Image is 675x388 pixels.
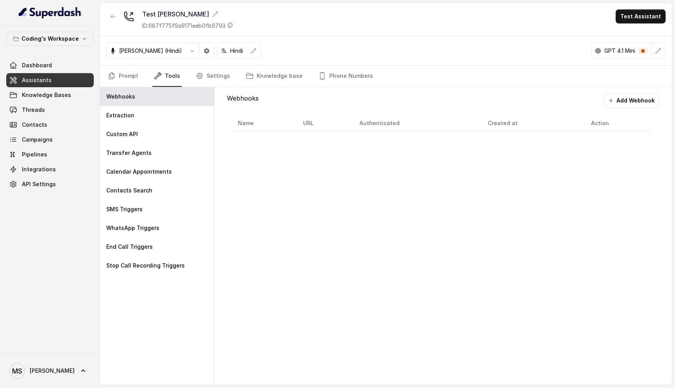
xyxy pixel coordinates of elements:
[353,115,482,131] th: Authenticated
[6,32,94,46] button: Coding's Workspace
[106,187,152,194] p: Contacts Search
[235,115,297,131] th: Name
[22,180,56,188] span: API Settings
[106,111,134,119] p: Extraction
[6,177,94,191] a: API Settings
[6,103,94,117] a: Threads
[297,115,353,131] th: URL
[6,147,94,162] a: Pipelines
[6,133,94,147] a: Campaigns
[142,9,233,19] div: Test [PERSON_NAME]
[6,360,94,382] a: [PERSON_NAME]
[227,93,259,108] p: Webhooks
[106,205,143,213] p: SMS Triggers
[22,165,56,173] span: Integrations
[106,243,153,251] p: End Call Triggers
[106,224,159,232] p: WhatsApp Triggers
[21,34,79,43] p: Coding's Workspace
[106,149,152,157] p: Transfer Agents
[12,367,22,375] text: MS
[119,47,182,55] p: [PERSON_NAME] (Hindi)
[22,106,45,114] span: Threads
[106,93,135,101] p: Webhooks
[22,121,47,129] span: Contacts
[244,66,304,87] a: Knowledge base
[317,66,375,87] a: Phone Numbers
[482,115,585,131] th: Created at
[616,9,666,23] button: Test Assistant
[585,115,652,131] th: Action
[6,88,94,102] a: Knowledge Bases
[106,66,666,87] nav: Tabs
[604,47,635,55] p: GPT 4.1 Mini
[595,48,601,54] svg: openai logo
[604,93,659,108] button: Add Webhook
[142,22,225,30] p: ID: 687f775f9a9171eeb0fb9793
[194,66,232,87] a: Settings
[6,58,94,72] a: Dashboard
[152,66,182,87] a: Tools
[106,66,140,87] a: Prompt
[30,367,75,375] span: [PERSON_NAME]
[22,91,71,99] span: Knowledge Bases
[6,162,94,176] a: Integrations
[106,168,172,176] p: Calendar Appointments
[6,73,94,87] a: Assistants
[230,47,243,55] p: Hindi
[22,151,47,158] span: Pipelines
[22,76,52,84] span: Assistants
[106,262,185,269] p: Stop Call Recording Triggers
[6,118,94,132] a: Contacts
[22,61,52,69] span: Dashboard
[106,130,138,138] p: Custom API
[22,136,53,144] span: Campaigns
[19,6,82,19] img: light.svg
